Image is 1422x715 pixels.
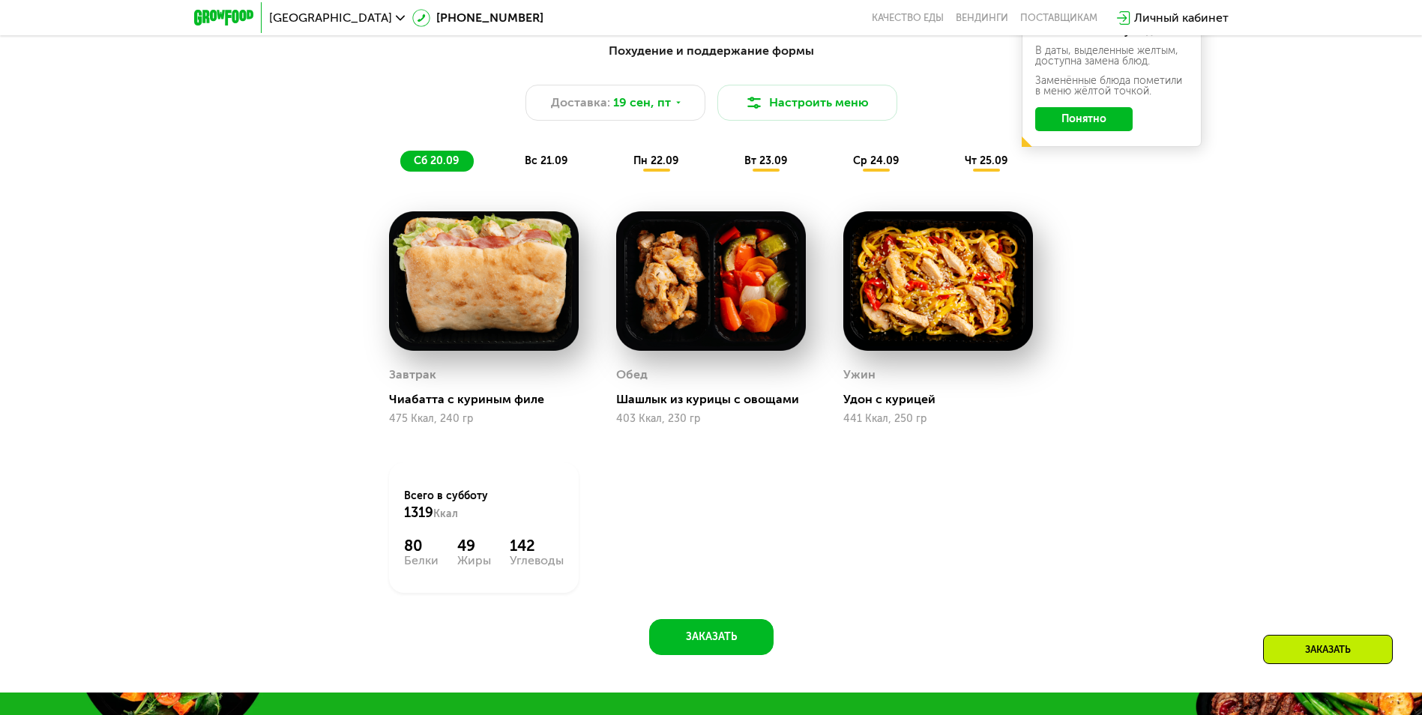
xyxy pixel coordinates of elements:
div: В даты, выделенные желтым, доступна замена блюд. [1035,46,1188,67]
div: Ужин [843,363,876,386]
div: Обед [616,363,648,386]
div: поставщикам [1020,12,1097,24]
span: сб 20.09 [414,154,459,167]
span: ср 24.09 [853,154,899,167]
div: 49 [457,537,491,555]
span: чт 25.09 [965,154,1007,167]
div: Личный кабинет [1134,9,1229,27]
div: Жиры [457,555,491,567]
div: 80 [404,537,439,555]
div: 142 [510,537,564,555]
a: Вендинги [956,12,1008,24]
div: Заменённые блюда пометили в меню жёлтой точкой. [1035,76,1188,97]
span: Доставка: [551,94,610,112]
button: Понятно [1035,107,1133,131]
a: [PHONE_NUMBER] [412,9,543,27]
a: Качество еды [872,12,944,24]
span: вт 23.09 [744,154,787,167]
div: 441 Ккал, 250 гр [843,413,1033,425]
button: Заказать [649,619,774,655]
span: Ккал [433,507,458,520]
span: 19 сен, пт [613,94,671,112]
div: Завтрак [389,363,436,386]
div: Чиабатта с куриным филе [389,392,591,407]
div: Заказать [1263,635,1393,664]
div: 403 Ккал, 230 гр [616,413,806,425]
span: [GEOGRAPHIC_DATA] [269,12,392,24]
div: Углеводы [510,555,564,567]
div: Удон с курицей [843,392,1045,407]
span: пн 22.09 [633,154,678,167]
div: Всего в субботу [404,489,564,522]
span: 1319 [404,504,433,521]
div: 475 Ккал, 240 гр [389,413,579,425]
div: Белки [404,555,439,567]
div: Шашлык из курицы с овощами [616,392,818,407]
span: вс 21.09 [525,154,567,167]
button: Настроить меню [717,85,897,121]
div: Похудение и поддержание формы [268,42,1155,61]
div: Ваше меню на эту неделю [1035,26,1188,37]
